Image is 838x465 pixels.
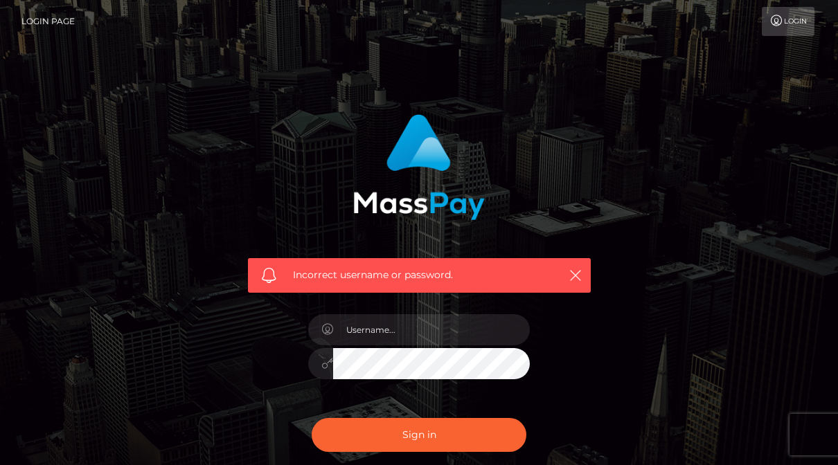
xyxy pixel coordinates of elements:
span: Incorrect username or password. [293,268,546,282]
button: Sign in [312,418,526,452]
a: Login Page [21,7,75,36]
img: MassPay Login [353,114,485,220]
a: Login [762,7,814,36]
input: Username... [333,314,530,345]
